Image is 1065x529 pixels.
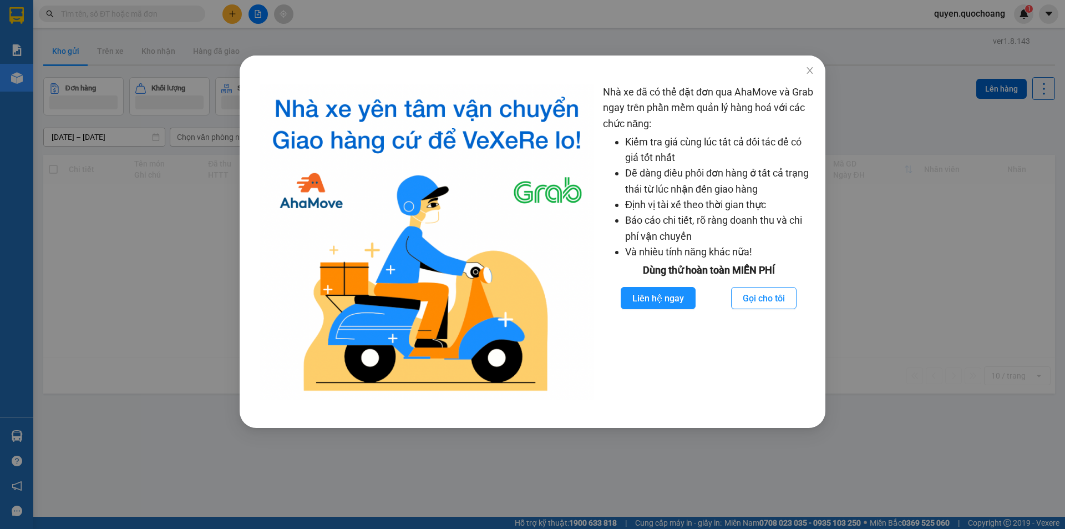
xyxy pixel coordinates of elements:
span: Liên hệ ngay [632,291,684,305]
button: Gọi cho tôi [731,287,797,309]
div: Nhà xe đã có thể đặt đơn qua AhaMove và Grab ngay trên phần mềm quản lý hàng hoá với các chức năng: [603,84,814,400]
li: Kiểm tra giá cùng lúc tất cả đối tác để có giá tốt nhất [625,134,814,166]
span: Gọi cho tôi [743,291,785,305]
span: close [805,66,814,75]
img: logo [260,84,594,400]
button: Close [794,56,825,87]
div: Dùng thử hoàn toàn MIỄN PHÍ [603,263,814,278]
li: Và nhiều tính năng khác nữa! [625,244,814,260]
li: Định vị tài xế theo thời gian thực [625,197,814,213]
button: Liên hệ ngay [621,287,696,309]
li: Dễ dàng điều phối đơn hàng ở tất cả trạng thái từ lúc nhận đến giao hàng [625,165,814,197]
li: Báo cáo chi tiết, rõ ràng doanh thu và chi phí vận chuyển [625,213,814,244]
